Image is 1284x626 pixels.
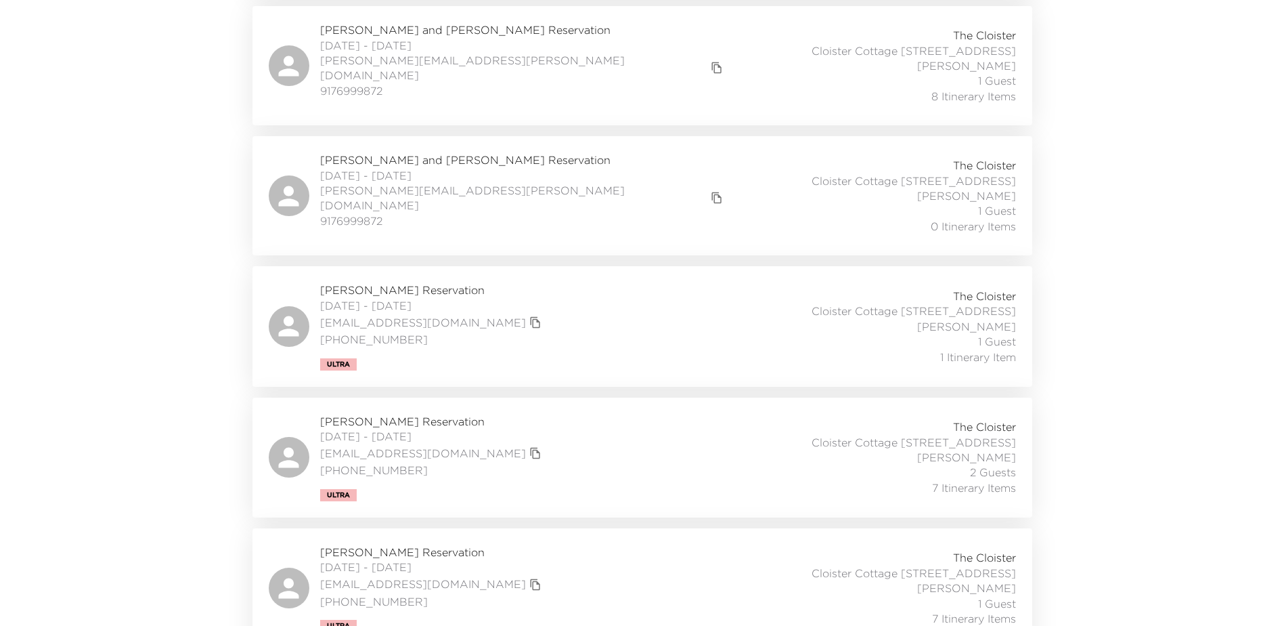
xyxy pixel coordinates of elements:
[812,435,1016,450] span: Cloister Cottage [STREET_ADDRESS]
[320,152,727,167] span: [PERSON_NAME] and [PERSON_NAME] Reservation
[320,446,526,461] a: [EMAIL_ADDRESS][DOMAIN_NAME]
[812,566,1016,581] span: Cloister Cottage [STREET_ADDRESS]
[953,289,1016,304] span: The Cloister
[953,28,1016,43] span: The Cloister
[320,560,545,575] span: [DATE] - [DATE]
[953,419,1016,434] span: The Cloister
[252,136,1032,255] a: [PERSON_NAME] and [PERSON_NAME] Reservation[DATE] - [DATE][PERSON_NAME][EMAIL_ADDRESS][PERSON_NAM...
[931,89,1016,104] span: 8 Itinerary Items
[252,6,1032,125] a: [PERSON_NAME] and [PERSON_NAME] Reservation[DATE] - [DATE][PERSON_NAME][EMAIL_ADDRESS][PERSON_NAM...
[526,575,545,594] button: copy primary member email
[932,611,1016,626] span: 7 Itinerary Items
[953,550,1016,565] span: The Cloister
[917,450,1016,465] span: [PERSON_NAME]
[320,283,545,297] span: [PERSON_NAME] Reservation
[252,398,1032,518] a: [PERSON_NAME] Reservation[DATE] - [DATE][EMAIL_ADDRESS][DOMAIN_NAME]copy primary member email[PHO...
[320,83,727,98] span: 9176999872
[320,53,708,83] a: [PERSON_NAME][EMAIL_ADDRESS][PERSON_NAME][DOMAIN_NAME]
[978,334,1016,349] span: 1 Guest
[252,266,1032,386] a: [PERSON_NAME] Reservation[DATE] - [DATE][EMAIL_ADDRESS][DOMAIN_NAME]copy primary member email[PHO...
[320,213,727,228] span: 9176999872
[327,360,350,369] span: Ultra
[953,158,1016,173] span: The Cloister
[917,58,1016,73] span: [PERSON_NAME]
[320,22,727,37] span: [PERSON_NAME] and [PERSON_NAME] Reservation
[917,319,1016,334] span: [PERSON_NAME]
[320,332,545,347] span: [PHONE_NUMBER]
[526,313,545,332] button: copy primary member email
[931,219,1016,234] span: 0 Itinerary Items
[320,414,545,429] span: [PERSON_NAME] Reservation
[812,43,1016,58] span: Cloister Cottage [STREET_ADDRESS]
[978,73,1016,88] span: 1 Guest
[320,38,727,53] span: [DATE] - [DATE]
[320,183,708,213] a: [PERSON_NAME][EMAIL_ADDRESS][PERSON_NAME][DOMAIN_NAME]
[978,596,1016,611] span: 1 Guest
[320,429,545,444] span: [DATE] - [DATE]
[917,188,1016,203] span: [PERSON_NAME]
[978,203,1016,218] span: 1 Guest
[320,298,545,313] span: [DATE] - [DATE]
[707,188,726,207] button: copy primary member email
[932,480,1016,495] span: 7 Itinerary Items
[320,594,545,609] span: [PHONE_NUMBER]
[320,168,727,183] span: [DATE] - [DATE]
[320,463,545,478] span: [PHONE_NUMBER]
[812,304,1016,318] span: Cloister Cottage [STREET_ADDRESS]
[917,581,1016,596] span: [PERSON_NAME]
[707,58,726,77] button: copy primary member email
[320,577,526,591] a: [EMAIL_ADDRESS][DOMAIN_NAME]
[526,444,545,463] button: copy primary member email
[320,545,545,560] span: [PERSON_NAME] Reservation
[970,465,1016,480] span: 2 Guests
[812,173,1016,188] span: Cloister Cottage [STREET_ADDRESS]
[940,350,1016,364] span: 1 Itinerary Item
[327,491,350,499] span: Ultra
[320,315,526,330] a: [EMAIL_ADDRESS][DOMAIN_NAME]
